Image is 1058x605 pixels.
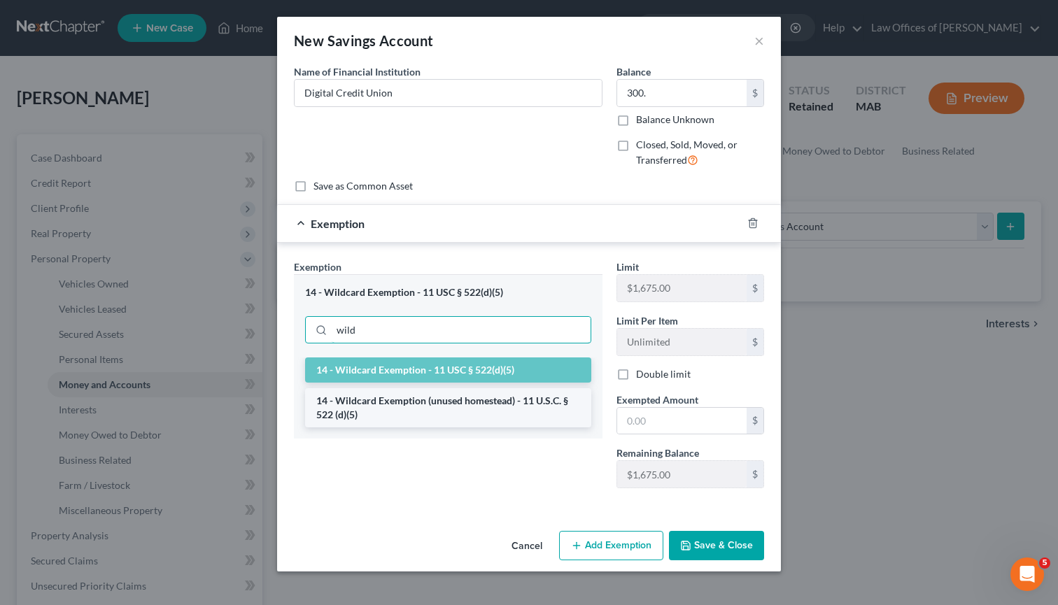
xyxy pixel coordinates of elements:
[747,275,763,301] div: $
[636,367,691,381] label: Double limit
[617,275,747,301] input: --
[754,32,764,49] button: ×
[616,394,698,406] span: Exempted Amount
[616,446,699,460] label: Remaining Balance
[669,531,764,560] button: Save & Close
[616,261,639,273] span: Limit
[311,217,365,230] span: Exemption
[294,66,421,78] span: Name of Financial Institution
[616,64,651,79] label: Balance
[747,408,763,434] div: $
[294,31,434,50] div: New Savings Account
[295,80,602,106] input: Enter name...
[305,286,591,299] div: 14 - Wildcard Exemption - 11 USC § 522(d)(5)
[313,179,413,193] label: Save as Common Asset
[500,532,553,560] button: Cancel
[747,80,763,106] div: $
[636,113,714,127] label: Balance Unknown
[332,317,591,343] input: Search exemption rules...
[305,388,591,427] li: 14 - Wildcard Exemption (unused homestead) - 11 U.S.C. § 522 (d)(5)
[636,138,738,166] span: Closed, Sold, Moved, or Transferred
[617,80,747,106] input: 0.00
[747,461,763,487] div: $
[559,531,663,560] button: Add Exemption
[617,461,747,487] input: --
[617,408,747,434] input: 0.00
[305,357,591,383] li: 14 - Wildcard Exemption - 11 USC § 522(d)(5)
[616,313,678,328] label: Limit Per Item
[1039,557,1050,569] span: 5
[1010,557,1044,591] iframe: Intercom live chat
[617,329,747,355] input: --
[294,261,341,273] span: Exemption
[747,329,763,355] div: $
